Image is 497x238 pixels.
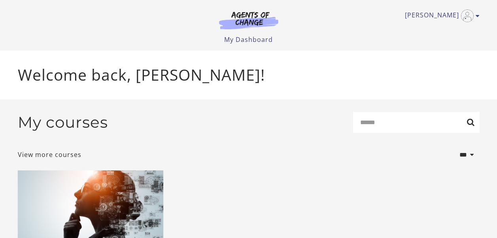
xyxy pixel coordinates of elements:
[18,150,81,159] a: View more courses
[211,11,287,29] img: Agents of Change Logo
[224,35,273,44] a: My Dashboard
[18,63,480,87] p: Welcome back, [PERSON_NAME]!
[18,113,108,132] h2: My courses
[405,9,476,22] a: Toggle menu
